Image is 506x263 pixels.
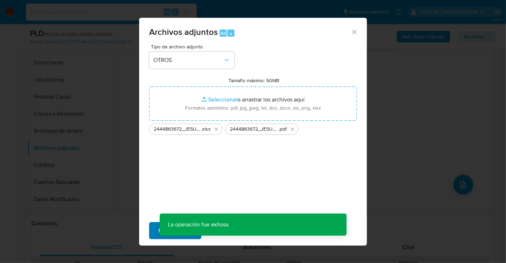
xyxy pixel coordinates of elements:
[230,30,232,37] span: a
[151,44,236,49] span: Tipo de archivo adjunto
[279,126,287,133] span: .pdf
[149,222,201,239] button: Subir archivo
[160,214,237,236] p: La operación fue exitosa
[158,223,192,238] span: Subir archivo
[214,223,237,238] span: Cancelar
[153,57,223,64] span: OTROS
[212,125,221,133] button: Eliminar 2444863672_JESUS MANUEL OJEDA LEON_AGO25.xlsx
[201,126,211,133] span: .xlsx
[149,52,234,69] button: OTROS
[351,28,357,35] button: Cerrar
[288,125,297,133] button: Eliminar 2444863672_JESUS MANUEL OJEDA LEON_AGO25.pdf
[149,26,218,38] span: Archivos adjuntos
[230,126,279,133] span: 2444863672_JESUS [PERSON_NAME] LEON_AGO25
[149,121,357,135] ul: Archivos seleccionados
[229,77,280,84] label: Tamaño máximo: 50MB
[154,126,201,133] span: 2444863672_JESUS [PERSON_NAME] LEON_AGO25
[220,30,226,37] span: Alt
